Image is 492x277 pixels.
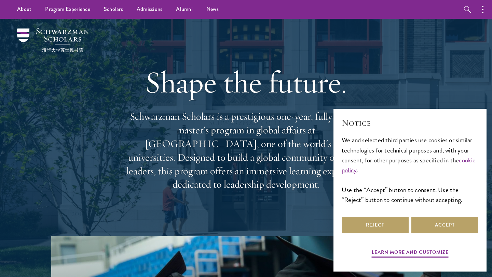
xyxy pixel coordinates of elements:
img: Schwarzman Scholars [17,28,89,52]
button: Learn more and customize [372,248,449,259]
h1: Shape the future. [123,63,369,101]
p: Schwarzman Scholars is a prestigious one-year, fully funded master’s program in global affairs at... [123,110,369,191]
a: cookie policy [342,155,476,175]
h2: Notice [342,117,478,129]
div: We and selected third parties use cookies or similar technologies for technical purposes and, wit... [342,135,478,204]
button: Accept [411,217,478,233]
button: Reject [342,217,409,233]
